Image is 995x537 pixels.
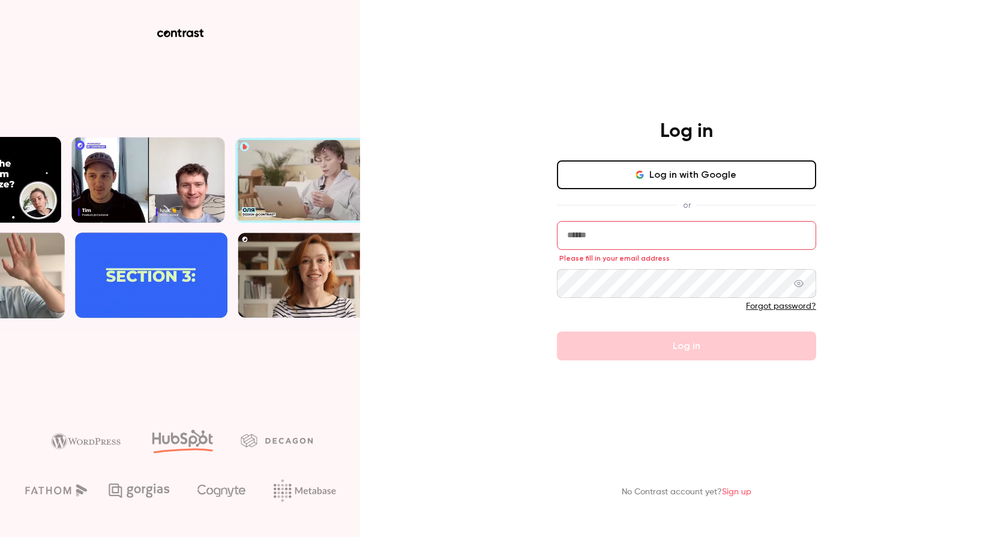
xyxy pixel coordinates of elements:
a: Sign up [722,488,751,496]
p: No Contrast account yet? [622,486,751,499]
span: Please fill in your email address [559,253,670,263]
a: Forgot password? [746,302,816,311]
button: Log in with Google [557,160,816,189]
h4: Log in [660,120,713,144]
span: or [677,199,697,211]
img: decagon [241,434,313,447]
